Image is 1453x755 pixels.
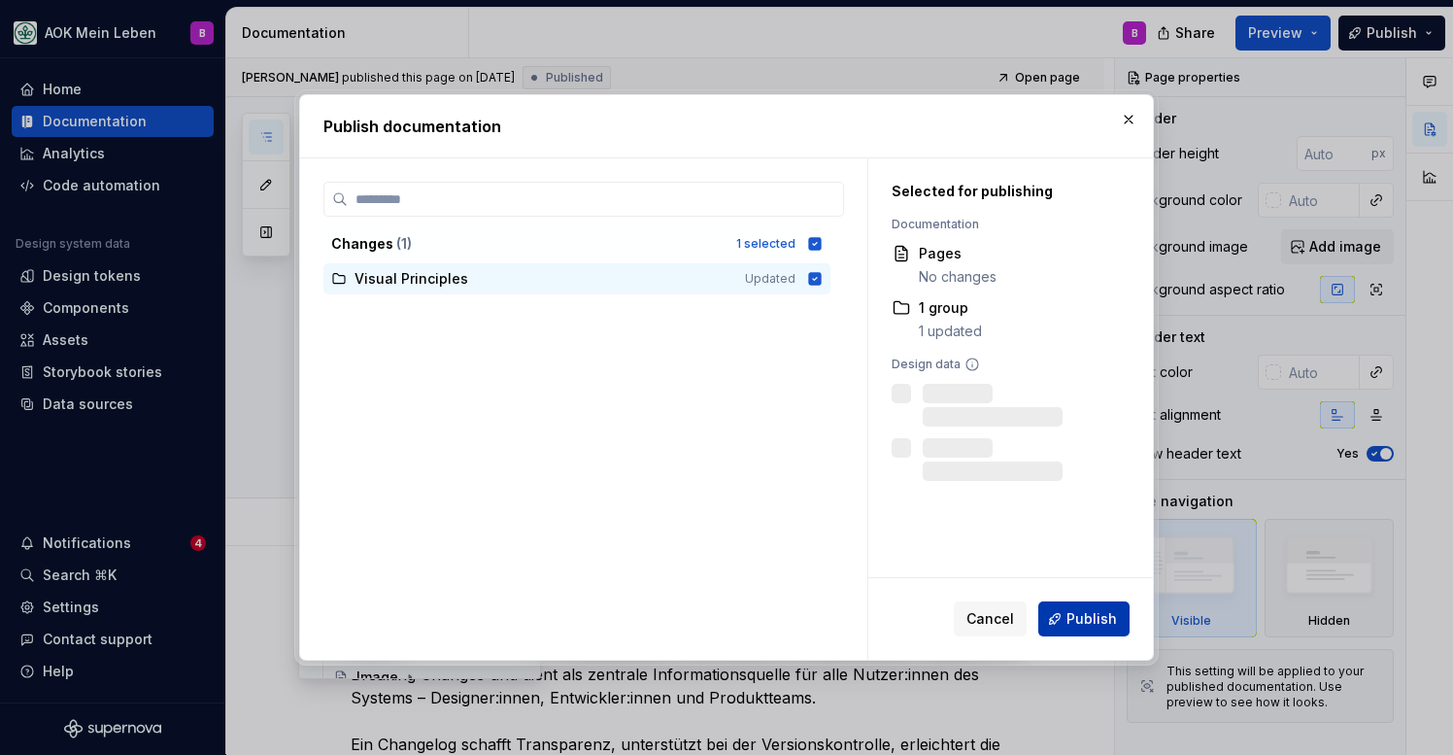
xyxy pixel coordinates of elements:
[919,267,997,287] div: No changes
[1038,601,1130,636] button: Publish
[323,115,1130,138] h2: Publish documentation
[966,609,1014,629] span: Cancel
[954,601,1027,636] button: Cancel
[355,269,468,289] span: Visual Principles
[892,357,1120,372] div: Design data
[331,234,725,254] div: Changes
[919,298,982,318] div: 1 group
[745,271,795,287] span: Updated
[892,217,1120,232] div: Documentation
[892,182,1120,201] div: Selected for publishing
[1066,609,1117,629] span: Publish
[919,244,997,263] div: Pages
[919,322,982,341] div: 1 updated
[396,235,412,252] span: ( 1 )
[736,236,795,252] div: 1 selected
